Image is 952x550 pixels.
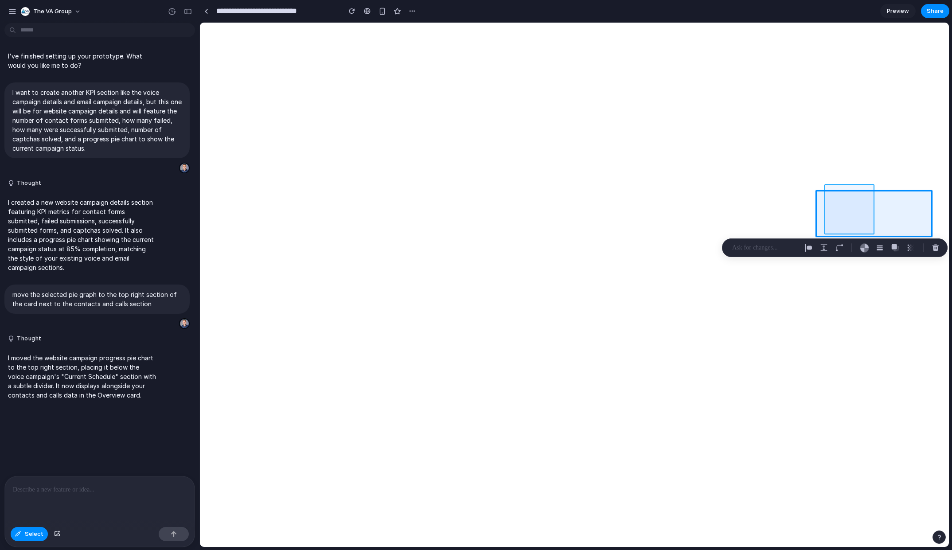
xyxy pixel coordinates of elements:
[921,4,949,18] button: Share
[12,88,182,153] p: I want to create another KPI section like the voice campaign details and email campaign details, ...
[11,527,48,541] button: Select
[880,4,916,18] a: Preview
[25,530,43,538] span: Select
[8,353,156,400] p: I moved the website campaign progress pie chart to the top right section, placing it below the vo...
[927,7,944,16] span: Share
[17,4,86,19] button: The VA Group
[33,7,72,16] span: The VA Group
[887,7,909,16] span: Preview
[8,198,156,272] p: I created a new website campaign details section featuring KPI metrics for contact forms submitte...
[8,51,156,70] p: I've finished setting up your prototype. What would you like me to do?
[12,290,182,308] p: move the selected pie graph to the top right section of the card next to the contacts and calls s...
